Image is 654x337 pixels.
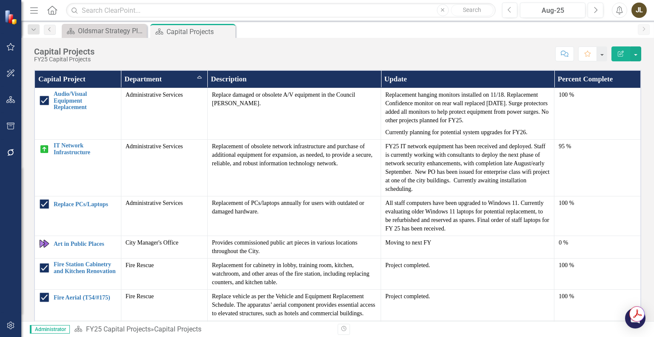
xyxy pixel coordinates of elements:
[39,292,49,302] img: Completed
[212,292,376,318] p: Replace vehicle as per the Vehicle and Equipment Replacement Schedule. The apparatus’ aerial comp...
[625,308,645,328] div: Open Intercom Messenger
[54,142,117,156] a: IT Network Infrastructure
[34,290,121,321] td: Double-Click to Edit Right Click for Context Menu
[39,95,49,106] img: Completed
[381,259,554,290] td: Double-Click to Edit
[212,261,376,287] p: Replacement for cabinetry in lobby, training room, kitchen, watchroom, and other areas of the fir...
[34,196,121,236] td: Double-Click to Edit Right Click for Context Menu
[54,294,117,301] a: Fire Aerial (T54/#175)
[121,290,207,321] td: Double-Click to Edit
[207,88,381,140] td: Double-Click to Edit
[385,261,550,270] p: Project completed.
[126,143,183,150] span: Administrative Services
[207,140,381,196] td: Double-Click to Edit
[78,26,145,36] div: Oldsmar Strategy Plan
[554,290,641,321] td: Double-Click to Edit
[126,293,154,300] span: Fire Rescue
[559,239,636,247] div: 0 %
[121,140,207,196] td: Double-Click to Edit
[559,142,636,151] div: 95 %
[523,6,582,16] div: Aug-25
[559,199,636,207] div: 100 %
[34,236,121,259] td: Double-Click to Edit Right Click for Context Menu
[520,3,585,18] button: Aug-25
[154,325,201,333] div: Capital Projects
[385,127,550,137] p: Currently planning for potential system upgrades for FY26.
[554,259,641,290] td: Double-Click to Edit
[39,144,49,154] img: On Target
[166,26,233,37] div: Capital Projects
[126,200,183,206] span: Administrative Services
[385,199,550,233] p: All staff computers have been upgraded to Windows 11. Currently evaluating older Windows 11 lapto...
[212,199,376,216] p: Replacement of PCs/laptops annually for users with outdated or damaged hardware.
[64,26,145,36] a: Oldsmar Strategy Plan
[631,3,647,18] button: JL
[54,201,117,207] a: Replace PCs/Laptops
[212,239,376,256] p: Provides commissioned public art pieces in various locations throughout the City.
[126,92,183,98] span: Administrative Services
[207,236,381,259] td: Double-Click to Edit
[39,239,49,249] img: Next Year
[381,140,554,196] td: Double-Click to Edit
[4,10,19,25] img: ClearPoint Strategy
[54,261,117,274] a: Fire Station Cabinetry and Kitchen Renovation
[126,262,154,268] span: Fire Rescue
[86,325,151,333] a: FY25 Capital Projects
[54,91,117,110] a: Audio/Visual Equipment Replacement
[207,290,381,321] td: Double-Click to Edit
[121,259,207,290] td: Double-Click to Edit
[212,142,376,168] p: Replacement of obsolete network infrastructure and purchase of additional equipment for expansion...
[34,140,121,196] td: Double-Click to Edit Right Click for Context Menu
[34,56,95,63] div: FY25 Capital Projects
[66,3,495,18] input: Search ClearPoint...
[381,236,554,259] td: Double-Click to Edit
[54,241,117,247] a: Art in Public Places
[554,88,641,140] td: Double-Click to Edit
[559,292,636,301] div: 100 %
[39,263,49,273] img: Completed
[385,239,550,247] p: Moving to next FY
[121,236,207,259] td: Double-Click to Edit
[381,196,554,236] td: Double-Click to Edit
[34,259,121,290] td: Double-Click to Edit Right Click for Context Menu
[34,88,121,140] td: Double-Click to Edit Right Click for Context Menu
[385,142,550,193] p: FY25 IT network equipment has been received and deployed. Staff is currently working with consult...
[385,292,550,301] p: Project completed.
[121,196,207,236] td: Double-Click to Edit
[463,6,481,13] span: Search
[207,196,381,236] td: Double-Click to Edit
[554,236,641,259] td: Double-Click to Edit
[385,91,550,127] p: Replacement hanging monitors installed on 11/18. Replacement Confidence monitor on rear wall repl...
[381,88,554,140] td: Double-Click to Edit
[126,239,178,246] span: City Manager's Office
[74,325,331,334] div: »
[554,140,641,196] td: Double-Click to Edit
[559,261,636,270] div: 100 %
[121,88,207,140] td: Double-Click to Edit
[381,290,554,321] td: Double-Click to Edit
[212,91,376,108] p: Replace damaged or obsolete A/V equipment in the Council [PERSON_NAME].
[34,47,95,56] div: Capital Projects
[554,196,641,236] td: Double-Click to Edit
[30,325,70,334] span: Administrator
[559,91,636,99] div: 100 %
[207,259,381,290] td: Double-Click to Edit
[451,4,493,16] button: Search
[39,199,49,209] img: Completed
